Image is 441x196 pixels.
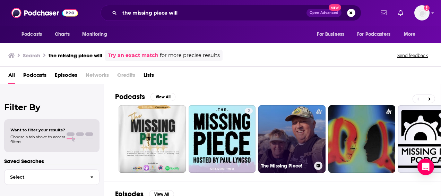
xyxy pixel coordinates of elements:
[4,102,100,112] h2: Filter By
[101,5,361,21] div: Search podcasts, credits, & more...
[245,108,253,114] a: 2
[10,128,65,132] span: Want to filter your results?
[4,169,100,185] button: Select
[378,7,390,19] a: Show notifications dropdown
[23,52,40,59] h3: Search
[329,4,341,11] span: New
[160,51,220,59] span: for more precise results
[82,30,107,39] span: Monitoring
[317,30,344,39] span: For Business
[55,30,70,39] span: Charts
[4,158,100,164] p: Saved Searches
[424,5,430,11] svg: Add a profile image
[55,70,77,84] a: Episodes
[144,70,154,84] a: Lists
[150,93,175,101] button: View All
[189,105,256,173] a: 2
[310,11,338,15] span: Open Advanced
[306,9,341,17] button: Open AdvancedNew
[357,30,390,39] span: For Podcasters
[399,28,424,41] button: open menu
[404,30,416,39] span: More
[395,52,430,58] button: Send feedback
[11,6,78,19] img: Podchaser - Follow, Share and Rate Podcasts
[115,92,175,101] a: PodcastsView All
[261,163,311,169] h3: The Missing Piece!
[77,28,116,41] button: open menu
[49,52,102,59] h3: the missing piece will
[86,70,109,84] span: Networks
[258,105,326,173] a: The Missing Piece!
[8,70,15,84] a: All
[10,134,65,144] span: Choose a tab above to access filters.
[395,7,406,19] a: Show notifications dropdown
[108,51,158,59] a: Try an exact match
[17,28,51,41] button: open menu
[23,70,46,84] a: Podcasts
[5,175,85,179] span: Select
[120,7,306,18] input: Search podcasts, credits, & more...
[312,28,353,41] button: open menu
[353,28,400,41] button: open menu
[21,30,42,39] span: Podcasts
[50,28,74,41] a: Charts
[414,5,430,21] button: Show profile menu
[414,5,430,21] span: Logged in as molly.burgoyne
[115,92,145,101] h2: Podcasts
[248,108,250,115] span: 2
[417,158,434,175] div: Open Intercom Messenger
[117,70,135,84] span: Credits
[414,5,430,21] img: User Profile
